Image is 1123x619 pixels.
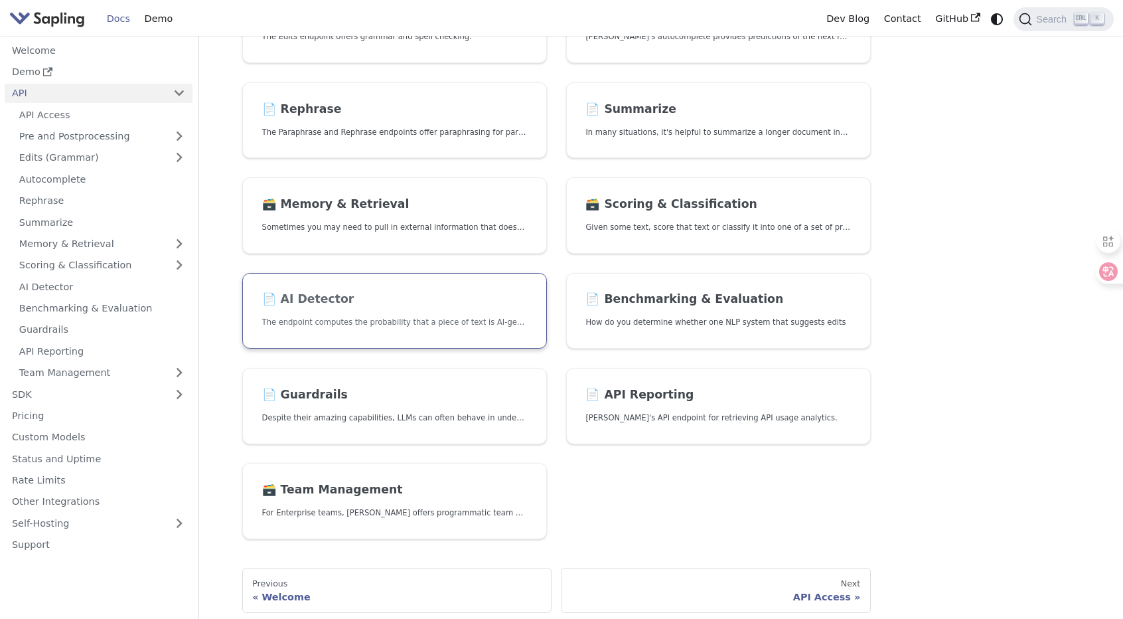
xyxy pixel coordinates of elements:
img: Sapling.ai [9,9,85,29]
a: API [5,84,166,103]
a: Dev Blog [819,9,876,29]
a: PreviousWelcome [242,568,552,613]
a: Custom Models [5,428,192,447]
a: Team Management [12,363,192,383]
a: 📄️ GuardrailsDespite their amazing capabilities, LLMs can often behave in undesired [242,368,547,444]
a: 📄️ Benchmarking & EvaluationHow do you determine whether one NLP system that suggests edits [566,273,871,349]
a: 📄️ SummarizeIn many situations, it's helpful to summarize a longer document into a shorter, more ... [566,82,871,159]
h2: Memory & Retrieval [262,197,527,212]
h2: Guardrails [262,388,527,402]
a: API Access [12,105,192,124]
a: Guardrails [12,320,192,339]
a: Memory & Retrieval [12,234,192,254]
button: Collapse sidebar category 'API' [166,84,192,103]
button: Search (Ctrl+K) [1013,7,1113,31]
h2: API Reporting [585,388,850,402]
a: Pre and Postprocessing [12,127,192,146]
button: Expand sidebar category 'SDK' [166,385,192,404]
h2: Team Management [262,483,527,497]
p: Sapling's autocomplete provides predictions of the next few characters or words [585,31,850,43]
p: Despite their amazing capabilities, LLMs can often behave in undesired [262,412,527,424]
a: 📄️ API Reporting[PERSON_NAME]'s API endpoint for retrieving API usage analytics. [566,368,871,444]
a: Scoring & Classification [12,256,192,275]
a: Support [5,535,192,555]
p: The Edits endpoint offers grammar and spell checking. [262,31,527,43]
a: SDK [5,385,166,404]
a: 📄️ AI DetectorThe endpoint computes the probability that a piece of text is AI-generated, [242,273,547,349]
p: The endpoint computes the probability that a piece of text is AI-generated, [262,316,527,329]
a: 🗃️ Scoring & ClassificationGiven some text, score that text or classify it into one of a set of p... [566,177,871,254]
a: Autocomplete [12,169,192,189]
a: Status and Uptime [5,449,192,468]
p: Sapling's API endpoint for retrieving API usage analytics. [585,412,850,424]
a: AI Detector [12,277,192,296]
h2: Rephrase [262,102,527,117]
a: 📄️ RephraseThe Paraphrase and Rephrase endpoints offer paraphrasing for particular styles. [242,82,547,159]
a: Pricing [5,406,192,426]
a: Self-Hosting [5,513,192,533]
a: Demo [137,9,180,29]
button: Switch between dark and light mode (currently system mode) [988,9,1007,29]
a: Other Integrations [5,492,192,511]
h2: Summarize [585,102,850,117]
h2: Scoring & Classification [585,197,850,212]
a: API Reporting [12,341,192,361]
p: For Enterprise teams, Sapling offers programmatic team provisioning and management. [262,507,527,519]
nav: Docs pages [242,568,871,613]
div: Welcome [252,591,541,603]
a: Summarize [12,213,192,232]
a: GitHub [928,9,987,29]
p: Given some text, score that text or classify it into one of a set of pre-specified categories. [585,221,850,234]
a: Rephrase [12,191,192,211]
a: Sapling.ai [9,9,90,29]
h2: Benchmarking & Evaluation [585,292,850,307]
p: In many situations, it's helpful to summarize a longer document into a shorter, more easily diges... [585,126,850,139]
a: Rate Limits [5,471,192,490]
div: API Access [571,591,860,603]
p: Sometimes you may need to pull in external information that doesn't fit in the context size of an... [262,221,527,234]
a: Contact [877,9,929,29]
p: The Paraphrase and Rephrase endpoints offer paraphrasing for particular styles. [262,126,527,139]
span: Search [1032,14,1075,25]
h2: AI Detector [262,292,527,307]
a: Benchmarking & Evaluation [12,299,192,318]
a: Docs [100,9,137,29]
a: Welcome [5,41,192,60]
a: 🗃️ Memory & RetrievalSometimes you may need to pull in external information that doesn't fit in t... [242,177,547,254]
a: 🗃️ Team ManagementFor Enterprise teams, [PERSON_NAME] offers programmatic team provisioning and m... [242,463,547,539]
a: NextAPI Access [561,568,870,613]
p: How do you determine whether one NLP system that suggests edits [585,316,850,329]
a: Demo [5,62,192,82]
kbd: K [1090,13,1104,25]
div: Next [571,578,860,589]
div: Previous [252,578,541,589]
a: Edits (Grammar) [12,148,192,167]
